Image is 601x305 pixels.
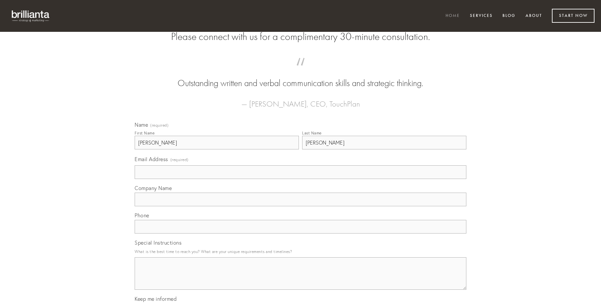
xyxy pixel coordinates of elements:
[135,121,148,128] span: Name
[135,296,177,302] span: Keep me informed
[135,239,181,246] span: Special Instructions
[145,90,456,110] figcaption: — [PERSON_NAME], CEO, TouchPlan
[170,155,189,164] span: (required)
[466,11,497,21] a: Services
[135,31,466,43] h2: Please connect with us for a complimentary 30-minute consultation.
[498,11,520,21] a: Blog
[302,131,322,135] div: Last Name
[145,64,456,90] blockquote: Outstanding written and verbal communication skills and strategic thinking.
[521,11,546,21] a: About
[135,247,466,256] p: What is the best time to reach you? What are your unique requirements and timelines?
[135,156,168,162] span: Email Address
[135,131,154,135] div: First Name
[7,6,55,25] img: brillianta - research, strategy, marketing
[145,64,456,77] span: “
[135,185,172,191] span: Company Name
[150,123,168,127] span: (required)
[552,9,594,23] a: Start Now
[441,11,464,21] a: Home
[135,212,149,219] span: Phone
